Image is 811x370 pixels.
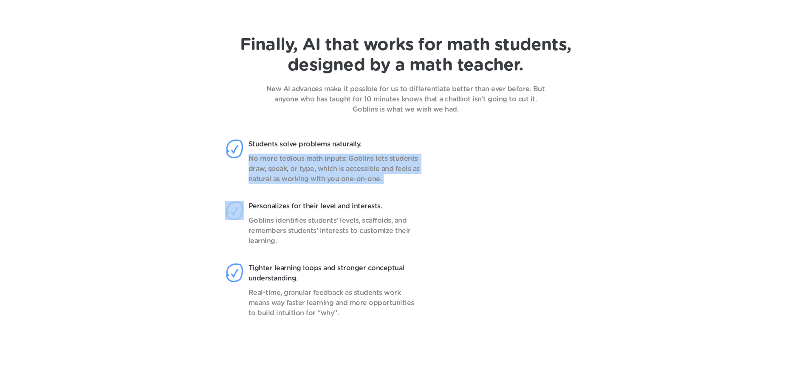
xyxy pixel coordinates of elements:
p: New AI advances make it possible for us to differentiate better than ever before. But anyone who ... [257,84,554,115]
p: Tighter learning loops and stronger conceptual understanding. [249,263,421,283]
span: designed by a math teacher. [288,57,523,74]
p: Students solve problems naturally. [249,139,421,149]
p: Real-time, granular feedback as students work means way faster learning and more opportunities to... [249,288,421,318]
p: Personalizes for their level and interests. [249,201,421,211]
p: No more tedious math inputs: Goblins lets students draw, speak, or type, which is accessible and ... [249,154,421,184]
span: Finally, AI that works for math students, [240,36,571,53]
p: Goblins identifies students’ levels, scaffolds, and remembers students’ interests to customize th... [249,216,421,246]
